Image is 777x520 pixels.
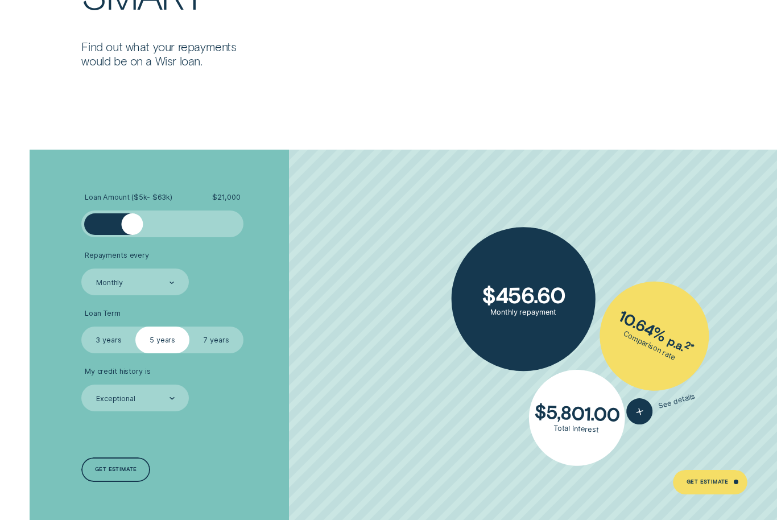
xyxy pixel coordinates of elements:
[96,278,123,287] div: Monthly
[85,309,121,318] span: Loan Term
[658,392,697,411] span: See details
[673,470,747,494] a: Get Estimate
[81,40,257,69] p: Find out what your repayments would be on a Wisr loan.
[85,193,172,202] span: Loan Amount ( $5k - $63k )
[85,251,149,260] span: Repayments every
[85,367,150,376] span: My credit history is
[135,327,189,353] label: 5 years
[189,327,243,353] label: 7 years
[96,394,135,403] div: Exceptional
[212,193,240,202] span: $ 21,000
[81,457,150,482] a: Get estimate
[81,327,135,353] label: 3 years
[624,383,699,428] button: See details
